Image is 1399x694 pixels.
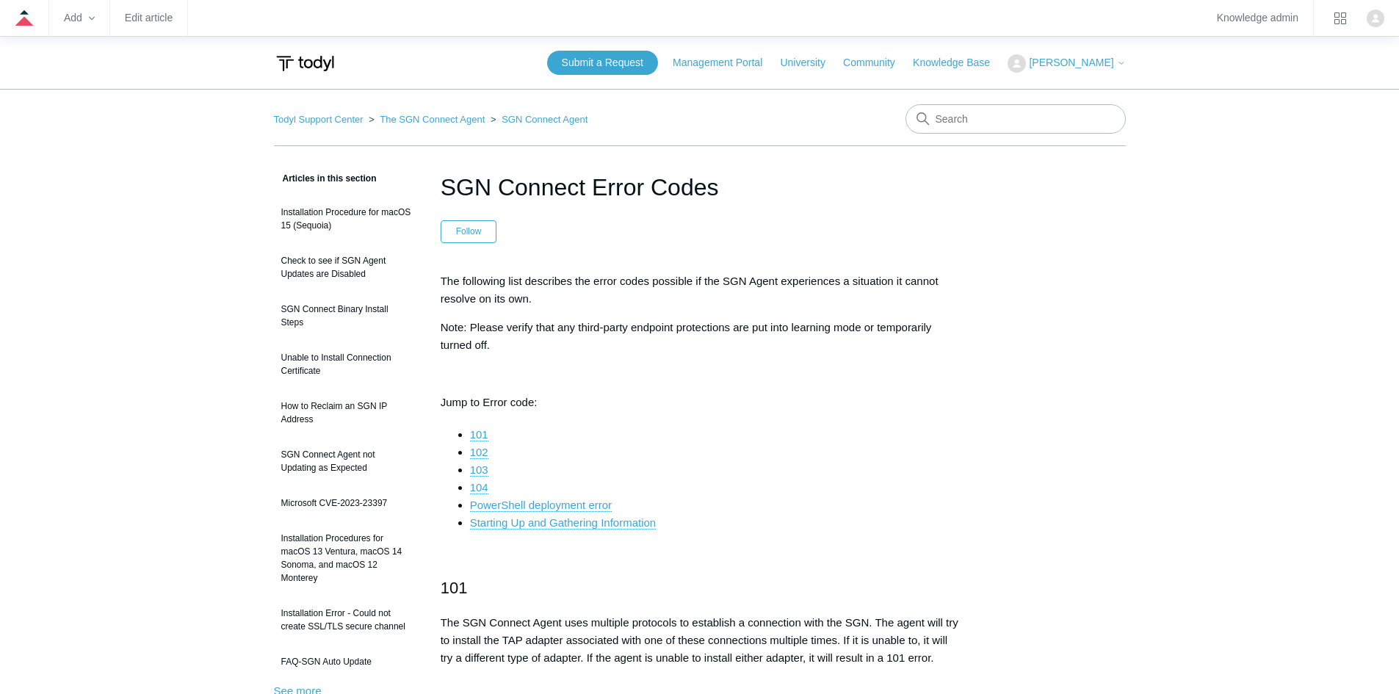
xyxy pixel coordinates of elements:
[1029,57,1113,68] span: [PERSON_NAME]
[673,55,777,71] a: Management Portal
[1217,14,1298,22] a: Knowledge admin
[274,524,419,592] a: Installation Procedures for macOS 13 Ventura, macOS 14 Sonoma, and macOS 12 Monterey
[913,55,1005,71] a: Knowledge Base
[274,489,419,517] a: Microsoft CVE-2023-23397
[274,114,366,125] li: Todyl Support Center
[380,114,485,125] a: The SGN Connect Agent
[470,428,488,441] a: 101
[843,55,910,71] a: Community
[1367,10,1384,27] img: user avatar
[905,104,1126,134] input: Search
[274,441,419,482] a: SGN Connect Agent not Updating as Expected
[441,319,959,354] p: Note: Please verify that any third-party endpoint protections are put into learning mode or tempo...
[274,247,419,288] a: Check to see if SGN Agent Updates are Disabled
[274,295,419,336] a: SGN Connect Binary Install Steps
[441,614,959,667] p: The SGN Connect Agent uses multiple protocols to establish a connection with the SGN. The agent w...
[274,198,419,239] a: Installation Procedure for macOS 15 (Sequoia)
[470,463,488,477] a: 103
[366,114,488,125] li: The SGN Connect Agent
[1008,54,1125,73] button: [PERSON_NAME]
[274,392,419,433] a: How to Reclaim an SGN IP Address
[274,173,377,184] span: Articles in this section
[502,114,588,125] a: SGN Connect Agent
[780,55,839,71] a: University
[274,114,364,125] a: Todyl Support Center
[125,14,173,22] a: Edit article
[274,599,419,640] a: Installation Error - Could not create SSL/TLS secure channel
[64,14,95,22] zd-hc-trigger: Add
[441,220,497,242] button: Follow Article
[441,575,959,601] h2: 101
[470,499,612,512] a: PowerShell deployment error
[274,50,336,77] img: Todyl Support Center Help Center home page
[441,272,959,308] p: The following list describes the error codes possible if the SGN Agent experiences a situation it...
[274,648,419,676] a: FAQ-SGN Auto Update
[547,51,658,75] a: Submit a Request
[274,344,419,385] a: Unable to Install Connection Certificate
[470,516,656,529] a: Starting Up and Gathering Information
[488,114,588,125] li: SGN Connect Agent
[470,446,488,459] a: 102
[441,394,959,411] p: Jump to Error code:
[470,481,488,494] a: 104
[441,170,959,205] h1: SGN Connect Error Codes
[1367,10,1384,27] zd-hc-trigger: Click your profile icon to open the profile menu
